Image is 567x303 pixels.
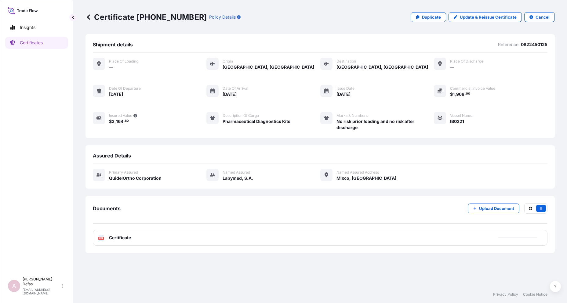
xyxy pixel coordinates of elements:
[12,283,16,289] span: A
[23,288,60,295] p: [EMAIL_ADDRESS][DOMAIN_NAME]
[422,14,441,20] p: Duplicate
[109,113,132,118] span: Insured Value
[223,113,259,118] span: Description of cargo
[114,119,116,124] span: ,
[223,59,233,64] span: Origin
[449,12,522,22] a: Update & Reissue Certificate
[336,113,368,118] span: Marks & Numbers
[336,118,434,131] span: No risk prior loading and no risk after discharge
[411,12,446,22] a: Duplicate
[479,205,514,211] p: Upload Document
[468,204,519,213] button: Upload Document
[465,93,466,95] span: .
[460,14,517,20] p: Update & Reissue Certificate
[450,113,472,118] span: Vessel Name
[524,12,555,22] button: Cancel
[209,14,236,20] p: Policy Details
[109,91,123,97] span: [DATE]
[493,292,518,297] a: Privacy Policy
[109,64,113,70] span: —
[85,12,207,22] p: Certificate [PHONE_NUMBER]
[450,64,454,70] span: —
[223,118,290,124] span: Pharmaceutical Diagnostics Kits
[336,175,396,181] span: Mixco, [GEOGRAPHIC_DATA]
[5,37,68,49] a: Certificates
[112,119,114,124] span: 2
[336,59,356,64] span: Destination
[23,277,60,287] p: [PERSON_NAME] Defas
[450,118,464,124] span: IB0221
[453,92,455,96] span: 1
[223,175,253,181] span: Labymed, S.A.
[20,24,35,31] p: Insights
[116,119,123,124] span: 164
[109,119,112,124] span: $
[93,153,131,159] span: Assured Details
[336,170,379,175] span: Named Assured Address
[498,41,520,48] p: Reference:
[466,93,470,95] span: 00
[20,40,43,46] p: Certificates
[109,86,141,91] span: Date of departure
[455,92,456,96] span: ,
[109,170,138,175] span: Primary assured
[93,205,121,211] span: Documents
[450,86,495,91] span: Commercial Invoice Value
[124,120,125,122] span: .
[521,41,547,48] p: 0822450125
[109,175,162,181] span: QuidelOrtho Corporation
[223,64,314,70] span: [GEOGRAPHIC_DATA], [GEOGRAPHIC_DATA]
[536,14,550,20] p: Cancel
[99,237,103,240] text: PDF
[450,59,483,64] span: Place of discharge
[450,92,453,96] span: $
[223,91,237,97] span: [DATE]
[109,59,138,64] span: Place of Loading
[523,292,547,297] a: Cookie Notice
[125,120,129,122] span: 80
[223,86,248,91] span: Date of arrival
[109,235,131,241] span: Certificate
[93,41,133,48] span: Shipment details
[336,91,351,97] span: [DATE]
[336,64,428,70] span: [GEOGRAPHIC_DATA], [GEOGRAPHIC_DATA]
[223,170,250,175] span: Named Assured
[5,21,68,34] a: Insights
[456,92,464,96] span: 968
[336,86,354,91] span: Issue Date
